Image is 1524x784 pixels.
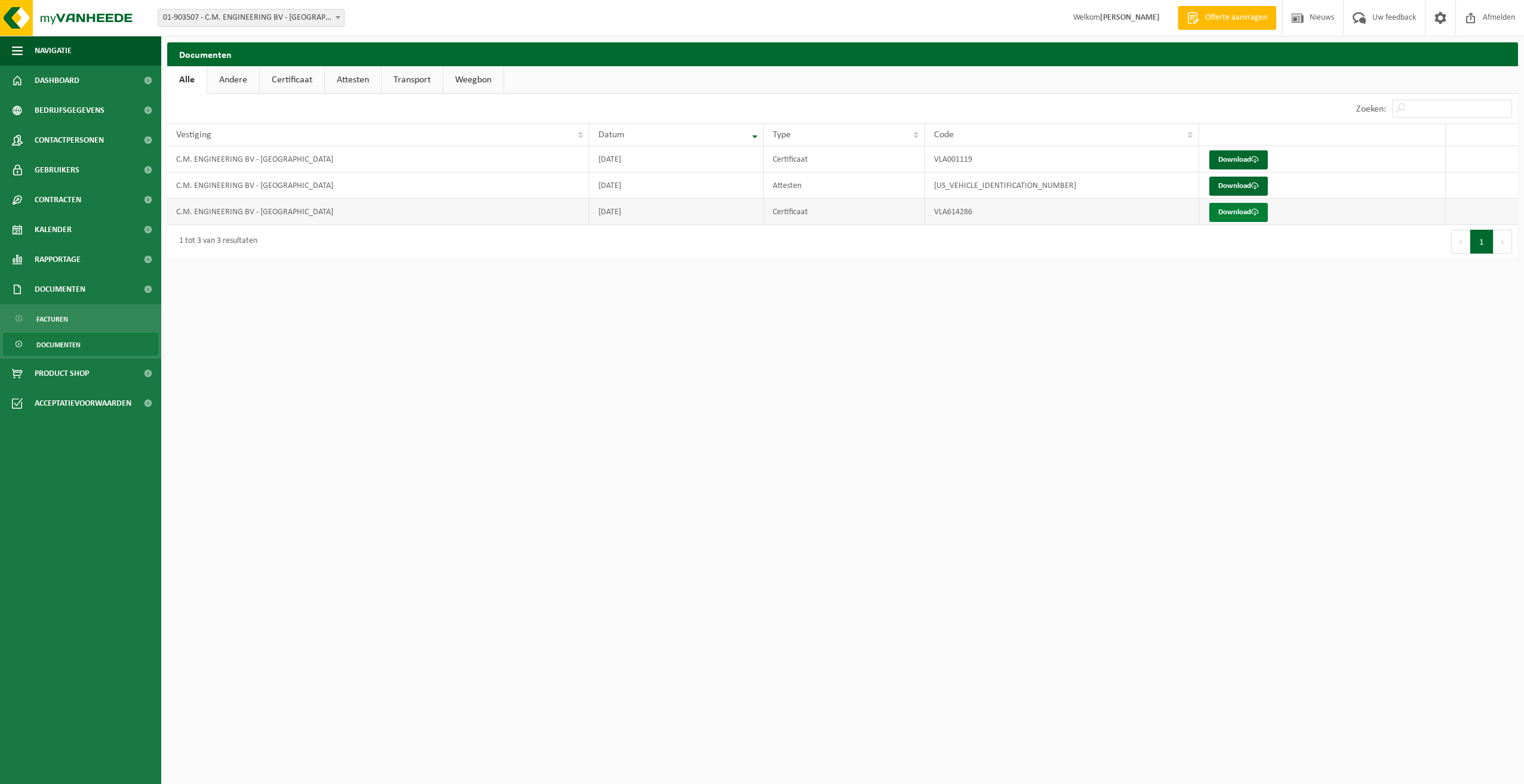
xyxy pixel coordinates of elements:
[35,125,104,155] span: Contactpersonen
[35,245,81,274] span: Rapportage
[764,172,925,199] td: Attesten
[925,146,1199,172] td: VLA001119
[589,199,764,225] td: [DATE]
[1209,203,1268,222] a: Download
[35,185,81,215] span: Contracten
[1178,6,1276,30] a: Offerte aanvragen
[764,199,925,225] td: Certificaat
[158,10,344,26] span: 01-903507 - C.M. ENGINEERING BV - WIELSBEKE
[35,359,89,388] span: Product Shop
[35,66,79,95] span: Dashboard
[35,274,85,304] span: Documenten
[260,66,324,94] a: Certificaat
[598,130,625,140] span: Datum
[1470,230,1494,254] button: 1
[1202,12,1270,24] span: Offerte aanvragen
[382,66,443,94] a: Transport
[325,66,381,94] a: Attesten
[35,388,131,418] span: Acceptatievoorwaarden
[36,334,81,356] span: Documenten
[589,172,764,199] td: [DATE]
[173,231,257,252] div: 1 tot 3 van 3 resultaten
[1494,230,1512,254] button: Next
[167,172,589,199] td: C.M. ENGINEERING BV - [GEOGRAPHIC_DATA]
[167,199,589,225] td: C.M. ENGINEERING BV - [GEOGRAPHIC_DATA]
[207,66,259,94] a: Andere
[589,146,764,172] td: [DATE]
[36,308,68,331] span: Facturen
[3,307,158,330] a: Facturen
[35,95,105,125] span: Bedrijfsgegevens
[764,146,925,172] td: Certificaat
[443,66,503,94] a: Weegbon
[35,215,72,245] span: Kalender
[773,130,791,140] span: Type
[1451,230,1470,254] button: Previous
[1100,13,1160,22] strong: [PERSON_NAME]
[1209,150,1268,169] a: Download
[35,155,79,185] span: Gebruikers
[925,199,1199,225] td: VLA614286
[1356,104,1386,114] label: Zoeken:
[1209,177,1268,196] a: Download
[35,36,72,66] span: Navigatie
[934,130,954,140] span: Code
[158,9,345,27] span: 01-903507 - C.M. ENGINEERING BV - WIELSBEKE
[167,42,1518,66] h2: Documenten
[167,66,207,94] a: Alle
[167,146,589,172] td: C.M. ENGINEERING BV - [GEOGRAPHIC_DATA]
[3,333,158,356] a: Documenten
[925,172,1199,199] td: [US_VEHICLE_IDENTIFICATION_NUMBER]
[176,130,211,140] span: Vestiging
